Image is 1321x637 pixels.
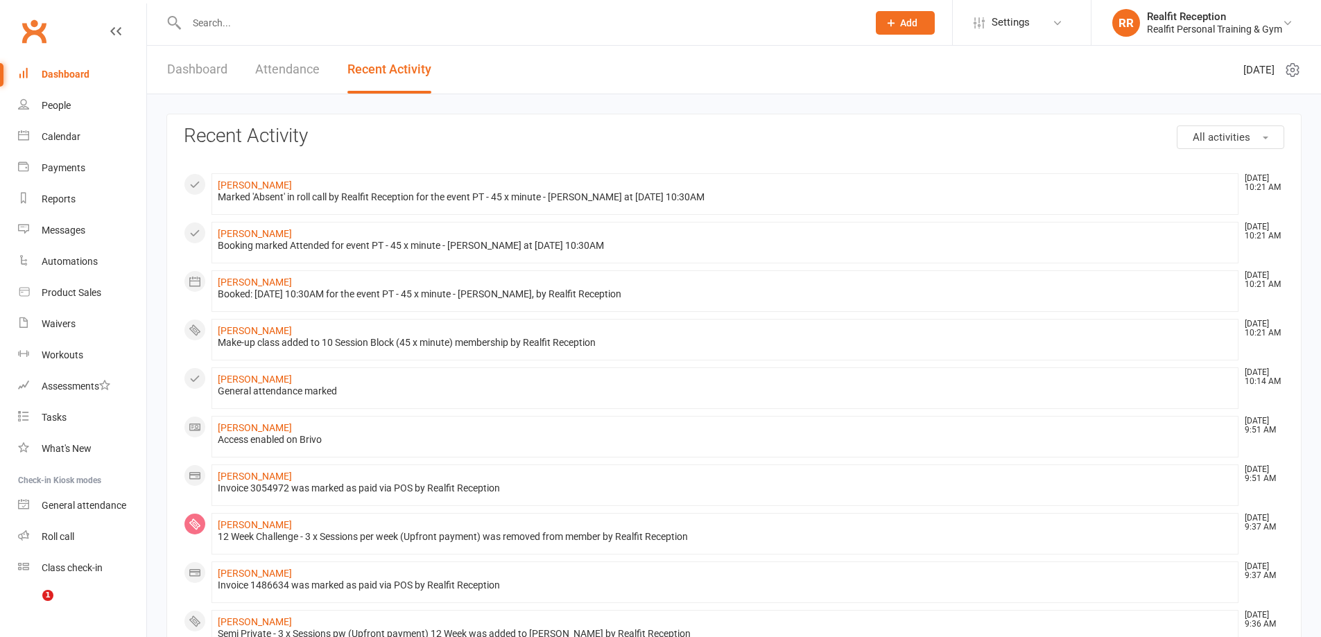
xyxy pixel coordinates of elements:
[42,443,92,454] div: What's New
[42,562,103,573] div: Class check-in
[42,349,83,360] div: Workouts
[900,17,917,28] span: Add
[18,308,146,340] a: Waivers
[42,131,80,142] div: Calendar
[18,340,146,371] a: Workouts
[18,490,146,521] a: General attendance kiosk mode
[18,246,146,277] a: Automations
[218,422,292,433] a: [PERSON_NAME]
[18,433,146,464] a: What's New
[18,121,146,152] a: Calendar
[18,521,146,552] a: Roll call
[218,228,292,239] a: [PERSON_NAME]
[42,381,110,392] div: Assessments
[184,125,1284,147] h3: Recent Activity
[42,69,89,80] div: Dashboard
[218,531,1232,543] div: 12 Week Challenge - 3 x Sessions per week (Upfront payment) was removed from member by Realfit Re...
[1238,271,1284,289] time: [DATE] 10:21 AM
[42,162,85,173] div: Payments
[42,100,71,111] div: People
[42,531,74,542] div: Roll call
[1193,131,1250,143] span: All activities
[42,225,85,236] div: Messages
[218,277,292,288] a: [PERSON_NAME]
[167,46,227,94] a: Dashboard
[18,184,146,215] a: Reports
[42,590,53,601] span: 1
[42,318,76,329] div: Waivers
[17,14,51,49] a: Clubworx
[218,374,292,385] a: [PERSON_NAME]
[218,191,1232,203] div: Marked 'Absent' in roll call by Realfit Reception for the event PT - 45 x minute - [PERSON_NAME] ...
[182,13,858,33] input: Search...
[18,552,146,584] a: Class kiosk mode
[1243,62,1275,78] span: [DATE]
[347,46,431,94] a: Recent Activity
[42,193,76,204] div: Reports
[218,519,292,530] a: [PERSON_NAME]
[218,482,1232,494] div: Invoice 3054972 was marked as paid via POS by Realfit Reception
[1238,611,1284,629] time: [DATE] 9:36 AM
[218,337,1232,349] div: Make-up class added to 10 Session Block (45 x minute) membership by Realfit Reception
[218,616,292,627] a: [PERSON_NAME]
[18,215,146,246] a: Messages
[14,590,47,623] iframe: Intercom live chat
[992,7,1030,38] span: Settings
[18,59,146,90] a: Dashboard
[18,277,146,308] a: Product Sales
[1238,562,1284,580] time: [DATE] 9:37 AM
[218,385,1232,397] div: General attendance marked
[18,371,146,402] a: Assessments
[1238,222,1284,241] time: [DATE] 10:21 AM
[1238,417,1284,435] time: [DATE] 9:51 AM
[218,288,1232,300] div: Booked: [DATE] 10:30AM for the event PT - 45 x minute - [PERSON_NAME], by Realfit Reception
[218,240,1232,252] div: Booking marked Attended for event PT - 45 x minute - [PERSON_NAME] at [DATE] 10:30AM
[42,287,101,298] div: Product Sales
[1238,174,1284,192] time: [DATE] 10:21 AM
[1238,320,1284,338] time: [DATE] 10:21 AM
[1147,23,1282,35] div: Realfit Personal Training & Gym
[255,46,320,94] a: Attendance
[1112,9,1140,37] div: RR
[1177,125,1284,149] button: All activities
[42,412,67,423] div: Tasks
[1238,465,1284,483] time: [DATE] 9:51 AM
[218,325,292,336] a: [PERSON_NAME]
[1238,514,1284,532] time: [DATE] 9:37 AM
[1238,368,1284,386] time: [DATE] 10:14 AM
[1147,10,1282,23] div: Realfit Reception
[218,471,292,482] a: [PERSON_NAME]
[42,256,98,267] div: Automations
[876,11,935,35] button: Add
[218,568,292,579] a: [PERSON_NAME]
[218,579,1232,591] div: Invoice 1486634 was marked as paid via POS by Realfit Reception
[18,152,146,184] a: Payments
[218,180,292,191] a: [PERSON_NAME]
[18,90,146,121] a: People
[218,434,1232,446] div: Access enabled on Brivo
[42,500,126,511] div: General attendance
[18,402,146,433] a: Tasks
